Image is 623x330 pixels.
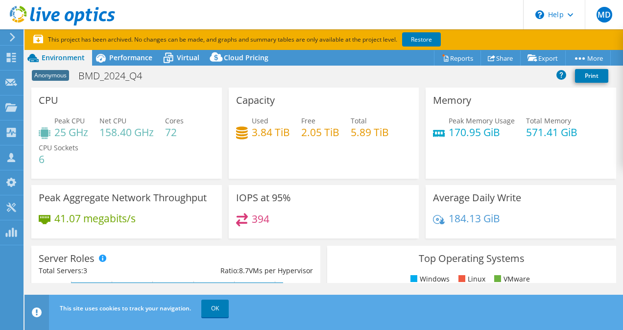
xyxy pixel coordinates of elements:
[433,192,521,203] h3: Average Daily Write
[597,7,612,23] span: MD
[252,116,268,125] span: Used
[433,95,471,106] h3: Memory
[434,50,481,66] a: Reports
[224,53,268,62] span: Cloud Pricing
[54,116,85,125] span: Peak CPU
[252,213,269,224] h4: 394
[449,116,515,125] span: Peak Memory Usage
[456,274,485,284] li: Linux
[492,274,530,284] li: VMware
[252,127,290,138] h4: 3.84 TiB
[54,213,136,224] h4: 41.07 megabits/s
[39,265,176,276] div: Total Servers:
[176,265,313,276] div: Ratio: VMs per Hypervisor
[449,213,500,224] h4: 184.13 GiB
[535,10,544,19] svg: \n
[480,50,521,66] a: Share
[165,127,184,138] h4: 72
[236,192,291,203] h3: IOPS at 95%
[83,266,87,275] span: 3
[351,116,367,125] span: Total
[39,143,78,152] span: CPU Sockets
[236,95,275,106] h3: Capacity
[351,127,389,138] h4: 5.89 TiB
[408,274,450,284] li: Windows
[526,127,577,138] h4: 571.41 GiB
[177,53,199,62] span: Virtual
[74,71,157,81] h1: BMD_2024_Q4
[60,304,191,312] span: This site uses cookies to track your navigation.
[32,70,69,81] span: Anonymous
[526,116,571,125] span: Total Memory
[39,192,207,203] h3: Peak Aggregate Network Throughput
[565,50,611,66] a: More
[54,127,88,138] h4: 25 GHz
[402,32,441,47] a: Restore
[33,34,513,45] p: This project has been archived. No changes can be made, and graphs and summary tables are only av...
[335,253,609,264] h3: Top Operating Systems
[39,154,78,165] h4: 6
[201,300,229,317] a: OK
[239,266,249,275] span: 8.7
[42,53,85,62] span: Environment
[99,116,126,125] span: Net CPU
[39,95,58,106] h3: CPU
[301,127,339,138] h4: 2.05 TiB
[99,127,154,138] h4: 158.40 GHz
[165,116,184,125] span: Cores
[109,53,152,62] span: Performance
[39,253,95,264] h3: Server Roles
[575,69,608,83] a: Print
[301,116,315,125] span: Free
[520,50,566,66] a: Export
[449,127,515,138] h4: 170.95 GiB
